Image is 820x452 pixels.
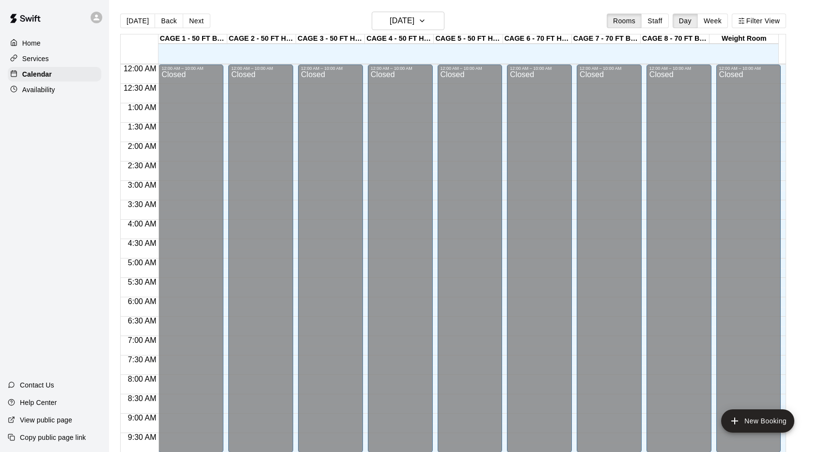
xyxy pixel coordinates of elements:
[22,69,52,79] p: Calendar
[719,66,778,71] div: 12:00 AM – 10:00 AM
[126,278,159,286] span: 5:30 AM
[126,414,159,422] span: 9:00 AM
[649,66,709,71] div: 12:00 AM – 10:00 AM
[126,181,159,189] span: 3:00 AM
[301,66,360,71] div: 12:00 AM – 10:00 AM
[721,409,794,433] button: add
[441,66,500,71] div: 12:00 AM – 10:00 AM
[231,66,290,71] div: 12:00 AM – 10:00 AM
[126,123,159,131] span: 1:30 AM
[607,14,642,28] button: Rooms
[126,161,159,170] span: 2:30 AM
[732,14,786,28] button: Filter View
[22,38,41,48] p: Home
[434,34,503,44] div: CAGE 5 - 50 FT HYBRID SB/BB
[8,51,101,66] a: Services
[126,220,159,228] span: 4:00 AM
[8,82,101,97] a: Availability
[673,14,698,28] button: Day
[697,14,728,28] button: Week
[296,34,365,44] div: CAGE 3 - 50 FT HYBRID BB/SB
[20,380,54,390] p: Contact Us
[371,66,430,71] div: 12:00 AM – 10:00 AM
[126,142,159,150] span: 2:00 AM
[20,415,72,425] p: View public page
[503,34,572,44] div: CAGE 6 - 70 FT HIT TRAX
[158,34,227,44] div: CAGE 1 - 50 FT BASEBALL w/ Auto Feeder
[372,12,444,30] button: [DATE]
[126,336,159,344] span: 7:00 AM
[20,398,57,407] p: Help Center
[22,54,49,64] p: Services
[126,355,159,364] span: 7:30 AM
[121,84,159,92] span: 12:30 AM
[8,67,101,81] a: Calendar
[183,14,210,28] button: Next
[126,103,159,112] span: 1:00 AM
[126,200,159,209] span: 3:30 AM
[580,66,639,71] div: 12:00 AM – 10:00 AM
[126,317,159,325] span: 6:30 AM
[126,239,159,247] span: 4:30 AM
[126,297,159,306] span: 6:00 AM
[120,14,155,28] button: [DATE]
[641,34,710,44] div: CAGE 8 - 70 FT BB (w/ pitching mound)
[641,14,669,28] button: Staff
[227,34,296,44] div: CAGE 2 - 50 FT HYBRID BB/SB
[390,14,414,28] h6: [DATE]
[572,34,641,44] div: CAGE 7 - 70 FT BB (w/ pitching mound)
[155,14,183,28] button: Back
[8,36,101,50] a: Home
[126,375,159,383] span: 8:00 AM
[126,394,159,403] span: 8:30 AM
[126,258,159,267] span: 5:00 AM
[126,433,159,441] span: 9:30 AM
[161,66,221,71] div: 12:00 AM – 10:00 AM
[20,433,86,442] p: Copy public page link
[121,65,159,73] span: 12:00 AM
[22,85,55,95] p: Availability
[710,34,778,44] div: Weight Room
[510,66,569,71] div: 12:00 AM – 10:00 AM
[365,34,434,44] div: CAGE 4 - 50 FT HYBRID BB/SB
